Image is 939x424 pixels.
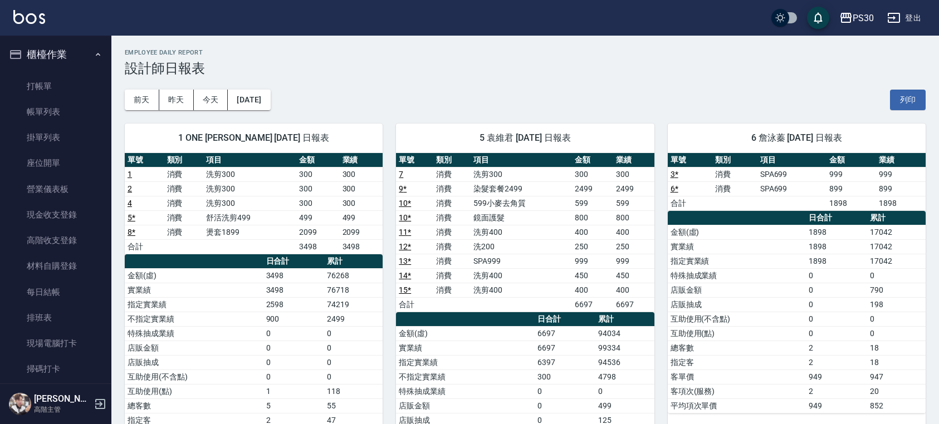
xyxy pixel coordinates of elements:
[194,90,228,110] button: 今天
[572,268,613,283] td: 450
[396,398,535,413] td: 店販金額
[867,355,926,369] td: 18
[324,326,383,341] td: 0
[296,210,340,225] td: 499
[125,297,263,312] td: 指定實業績
[826,181,876,196] td: 899
[668,225,806,239] td: 金額(虛)
[867,326,926,341] td: 0
[471,210,572,225] td: 鏡面護髮
[399,170,403,179] a: 7
[535,369,596,384] td: 300
[806,384,867,398] td: 2
[164,196,204,210] td: 消費
[396,369,535,384] td: 不指定實業績
[203,210,296,225] td: 舒活洗剪499
[535,326,596,341] td: 6697
[471,225,572,239] td: 洗剪400
[471,196,572,210] td: 599小麥去角質
[263,369,325,384] td: 0
[613,181,654,196] td: 2499
[396,326,535,341] td: 金額(虛)
[433,268,471,283] td: 消費
[668,326,806,341] td: 互助使用(點)
[433,254,471,268] td: 消費
[164,153,204,167] th: 類別
[806,341,867,355] td: 2
[668,398,806,413] td: 平均項次單價
[668,312,806,326] td: 互助使用(不含點)
[433,196,471,210] td: 消費
[4,176,107,202] a: 營業儀表板
[806,326,867,341] td: 0
[203,225,296,239] td: 燙套1899
[613,225,654,239] td: 400
[433,283,471,297] td: 消費
[613,297,654,312] td: 6697
[712,181,757,196] td: 消費
[4,228,107,253] a: 高階收支登錄
[13,10,45,24] img: Logo
[340,210,383,225] td: 499
[125,239,164,254] td: 合計
[433,153,471,167] th: 類別
[4,279,107,305] a: 每日結帳
[4,40,107,69] button: 櫃檯作業
[867,225,926,239] td: 17042
[876,181,926,196] td: 899
[324,312,383,326] td: 2499
[867,312,926,326] td: 0
[806,239,867,254] td: 1898
[826,167,876,181] td: 999
[324,369,383,384] td: 0
[613,196,654,210] td: 599
[572,181,613,196] td: 2499
[125,326,263,341] td: 特殊抽成業績
[806,312,867,326] td: 0
[433,210,471,225] td: 消費
[668,268,806,283] td: 特殊抽成業績
[263,398,325,413] td: 5
[471,239,572,254] td: 洗200
[125,153,383,254] table: a dense table
[613,254,654,268] td: 999
[324,254,383,269] th: 累計
[409,132,640,144] span: 5 袁維君 [DATE] 日報表
[471,268,572,283] td: 洗剪400
[164,225,204,239] td: 消費
[826,153,876,167] th: 金額
[296,181,340,196] td: 300
[164,210,204,225] td: 消費
[595,312,654,327] th: 累計
[867,384,926,398] td: 20
[263,355,325,369] td: 0
[203,196,296,210] td: 洗剪300
[125,384,263,398] td: 互助使用(點)
[613,210,654,225] td: 800
[807,7,829,29] button: save
[263,384,325,398] td: 1
[867,398,926,413] td: 852
[613,268,654,283] td: 450
[572,210,613,225] td: 800
[471,254,572,268] td: SPA999
[296,153,340,167] th: 金額
[668,283,806,297] td: 店販金額
[613,239,654,254] td: 250
[396,297,433,312] td: 合計
[668,369,806,384] td: 客單價
[125,341,263,355] td: 店販金額
[164,181,204,196] td: 消費
[835,7,878,29] button: PS30
[396,341,535,355] td: 實業績
[324,297,383,312] td: 74219
[34,405,91,415] p: 高階主管
[890,90,926,110] button: 列印
[867,239,926,254] td: 17042
[125,90,159,110] button: 前天
[340,181,383,196] td: 300
[4,150,107,176] a: 座位開單
[203,181,296,196] td: 洗剪300
[572,297,613,312] td: 6697
[613,167,654,181] td: 300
